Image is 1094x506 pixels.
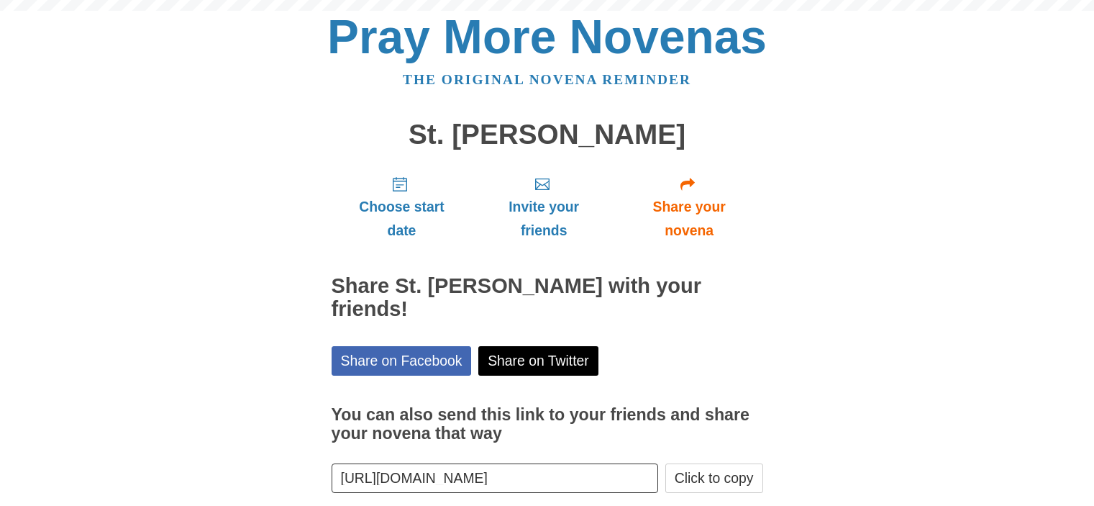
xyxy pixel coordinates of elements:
button: Click to copy [665,464,763,493]
a: Pray More Novenas [327,10,767,63]
a: Invite your friends [472,164,615,250]
span: Choose start date [346,195,458,243]
a: The original novena reminder [403,72,691,87]
h3: You can also send this link to your friends and share your novena that way [332,406,763,443]
h1: St. [PERSON_NAME] [332,119,763,150]
h2: Share St. [PERSON_NAME] with your friends! [332,275,763,321]
a: Share on Twitter [478,346,598,376]
a: Choose start date [332,164,473,250]
span: Invite your friends [486,195,601,243]
a: Share your novena [616,164,763,250]
span: Share your novena [630,195,749,243]
a: Share on Facebook [332,346,472,376]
